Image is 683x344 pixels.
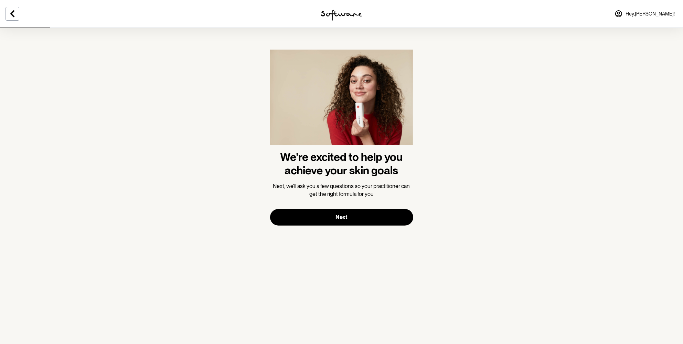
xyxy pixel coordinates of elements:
span: Next [336,214,348,220]
img: more information about the product [270,50,413,150]
button: Next [270,209,413,226]
a: Hey,[PERSON_NAME]! [610,6,679,22]
h1: We're excited to help you achieve your skin goals [270,150,413,177]
img: software logo [321,10,362,21]
span: Next, we'll ask you a few questions so your practitioner can get the right formula for you [273,183,410,197]
span: Hey, [PERSON_NAME] ! [626,11,675,17]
